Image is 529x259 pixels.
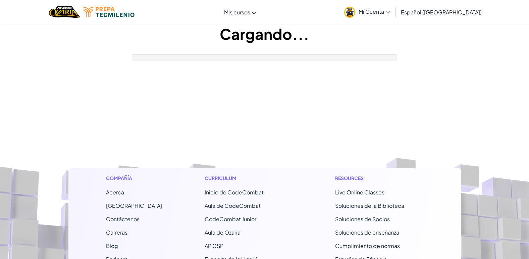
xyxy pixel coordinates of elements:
[205,215,256,223] a: CodeCombat Junior
[359,8,390,15] span: Mi Cuenta
[205,175,293,182] h1: Curriculum
[205,202,261,209] a: Aula de CodeCombat
[106,175,162,182] h1: Compañía
[335,175,423,182] h1: Resources
[205,229,241,236] a: Aula de Ozaria
[106,202,162,209] a: [GEOGRAPHIC_DATA]
[335,242,400,249] a: Cumplimiento de normas
[344,7,355,18] img: avatar
[401,9,482,16] span: Español ([GEOGRAPHIC_DATA])
[106,215,140,223] span: Contáctenos
[106,242,118,249] a: Blog
[398,3,485,21] a: Español ([GEOGRAPHIC_DATA])
[49,5,80,19] img: Home
[106,229,127,236] a: Carreras
[335,202,404,209] a: Soluciones de la Biblioteca
[106,189,124,196] a: Acerca
[341,1,393,22] a: Mi Cuenta
[205,242,223,249] a: AP CSP
[49,5,80,19] a: Ozaria by CodeCombat logo
[224,9,250,16] span: Mis cursos
[335,215,390,223] a: Soluciones de Socios
[221,3,260,21] a: Mis cursos
[335,189,384,196] a: Live Online Classes
[335,229,399,236] a: Soluciones de enseñanza
[84,7,135,17] img: Tecmilenio logo
[205,189,264,196] span: Inicio de CodeCombat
